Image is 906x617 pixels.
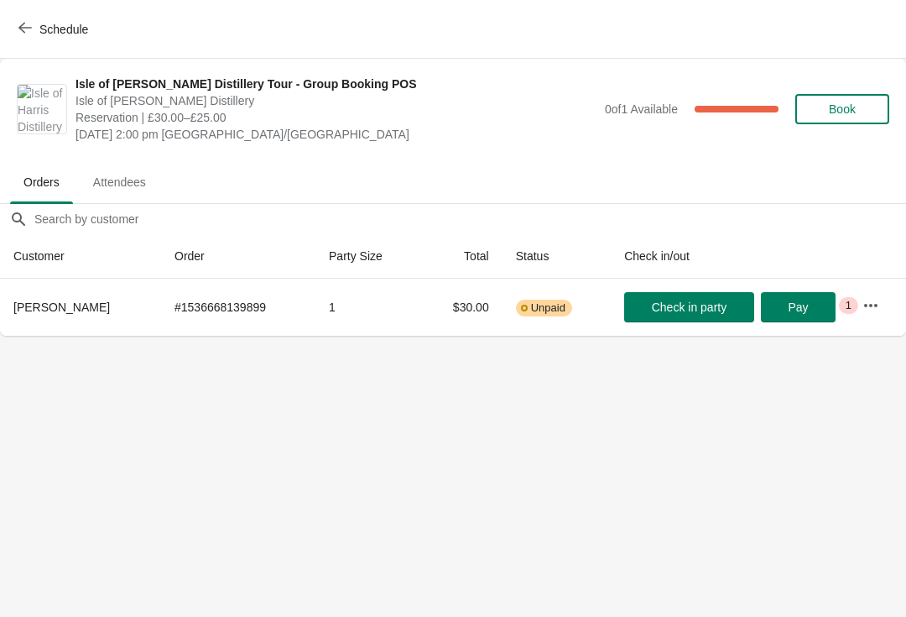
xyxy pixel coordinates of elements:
th: Order [161,234,315,279]
th: Check in/out [611,234,849,279]
button: Book [795,94,889,124]
span: Check in party [652,301,726,314]
span: Schedule [39,23,88,36]
th: Total [420,234,502,279]
th: Party Size [315,234,420,279]
input: Search by customer [34,204,906,234]
span: Unpaid [531,301,565,315]
img: Isle of Harris Distillery Tour - Group Booking POS [18,85,66,133]
button: Check in party [624,292,754,322]
span: Pay [788,301,808,314]
span: Isle of [PERSON_NAME] Distillery [75,92,596,109]
span: 1 [846,299,851,312]
button: Pay [761,292,836,322]
span: [DATE] 2:00 pm [GEOGRAPHIC_DATA]/[GEOGRAPHIC_DATA] [75,126,596,143]
th: Status [502,234,611,279]
span: Book [829,102,856,116]
span: Isle of [PERSON_NAME] Distillery Tour - Group Booking POS [75,76,596,92]
button: Schedule [8,14,102,44]
span: Reservation | £30.00–£25.00 [75,109,596,126]
span: [PERSON_NAME] [13,301,110,314]
td: # 1536668139899 [161,279,315,336]
span: Orders [10,167,73,197]
td: $30.00 [420,279,502,336]
span: 0 of 1 Available [605,102,678,116]
span: Attendees [80,167,159,197]
td: 1 [315,279,420,336]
